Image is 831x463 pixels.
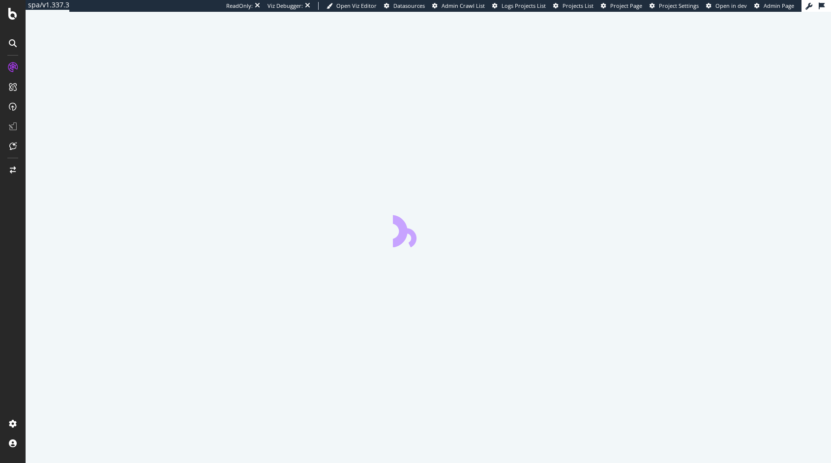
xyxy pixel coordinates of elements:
[502,2,546,9] span: Logs Projects List
[610,2,642,9] span: Project Page
[764,2,794,9] span: Admin Page
[432,2,485,10] a: Admin Crawl List
[659,2,699,9] span: Project Settings
[442,2,485,9] span: Admin Crawl List
[754,2,794,10] a: Admin Page
[601,2,642,10] a: Project Page
[384,2,425,10] a: Datasources
[650,2,699,10] a: Project Settings
[715,2,747,9] span: Open in dev
[336,2,377,9] span: Open Viz Editor
[326,2,377,10] a: Open Viz Editor
[267,2,303,10] div: Viz Debugger:
[563,2,594,9] span: Projects List
[393,212,464,247] div: animation
[706,2,747,10] a: Open in dev
[226,2,253,10] div: ReadOnly:
[492,2,546,10] a: Logs Projects List
[393,2,425,9] span: Datasources
[553,2,594,10] a: Projects List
